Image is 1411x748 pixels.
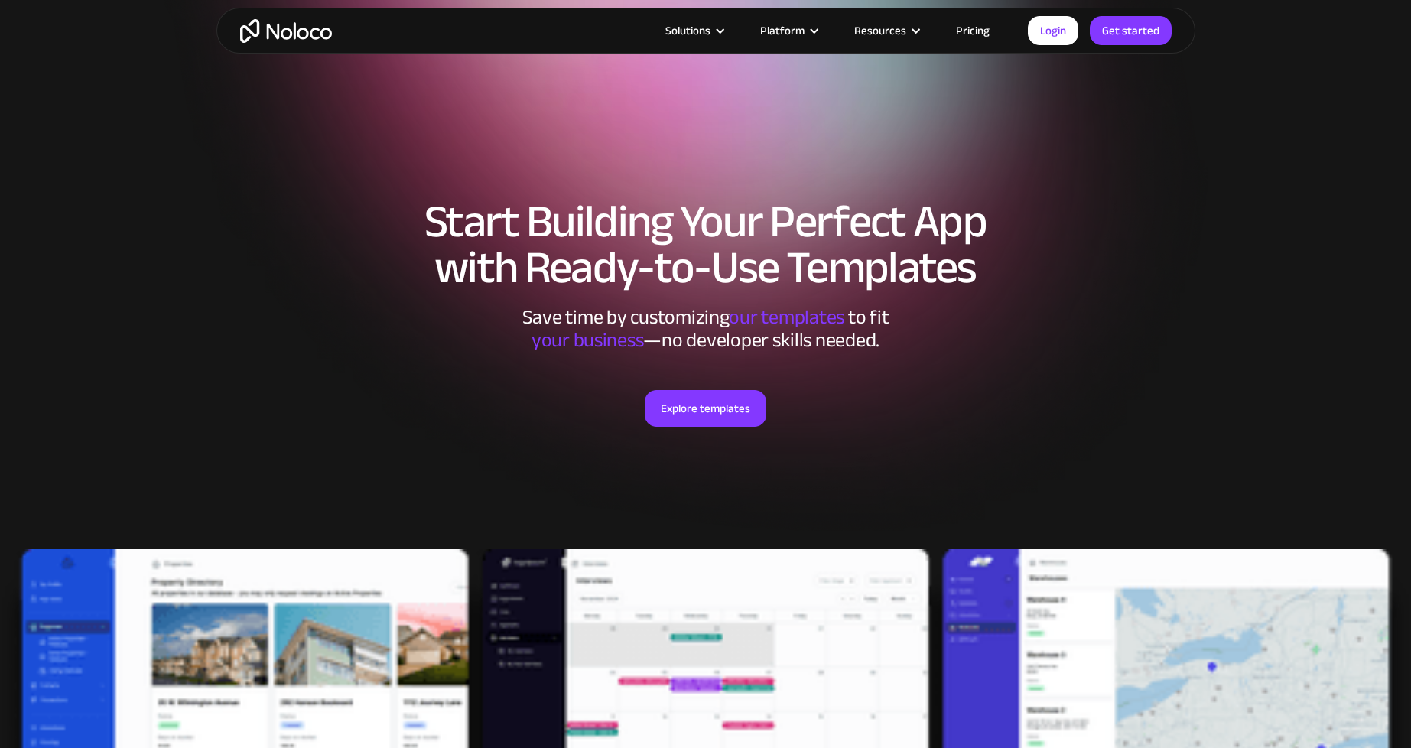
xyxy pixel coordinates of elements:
[741,21,835,41] div: Platform
[646,21,741,41] div: Solutions
[240,19,332,43] a: home
[645,390,766,427] a: Explore templates
[665,21,710,41] div: Solutions
[476,306,935,352] div: Save time by customizing to fit ‍ —no developer skills needed.
[729,298,844,336] span: our templates
[232,199,1180,291] h1: Start Building Your Perfect App with Ready-to-Use Templates
[532,321,644,359] span: your business
[760,21,805,41] div: Platform
[854,21,906,41] div: Resources
[1090,16,1172,45] a: Get started
[1028,16,1078,45] a: Login
[835,21,937,41] div: Resources
[937,21,1009,41] a: Pricing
